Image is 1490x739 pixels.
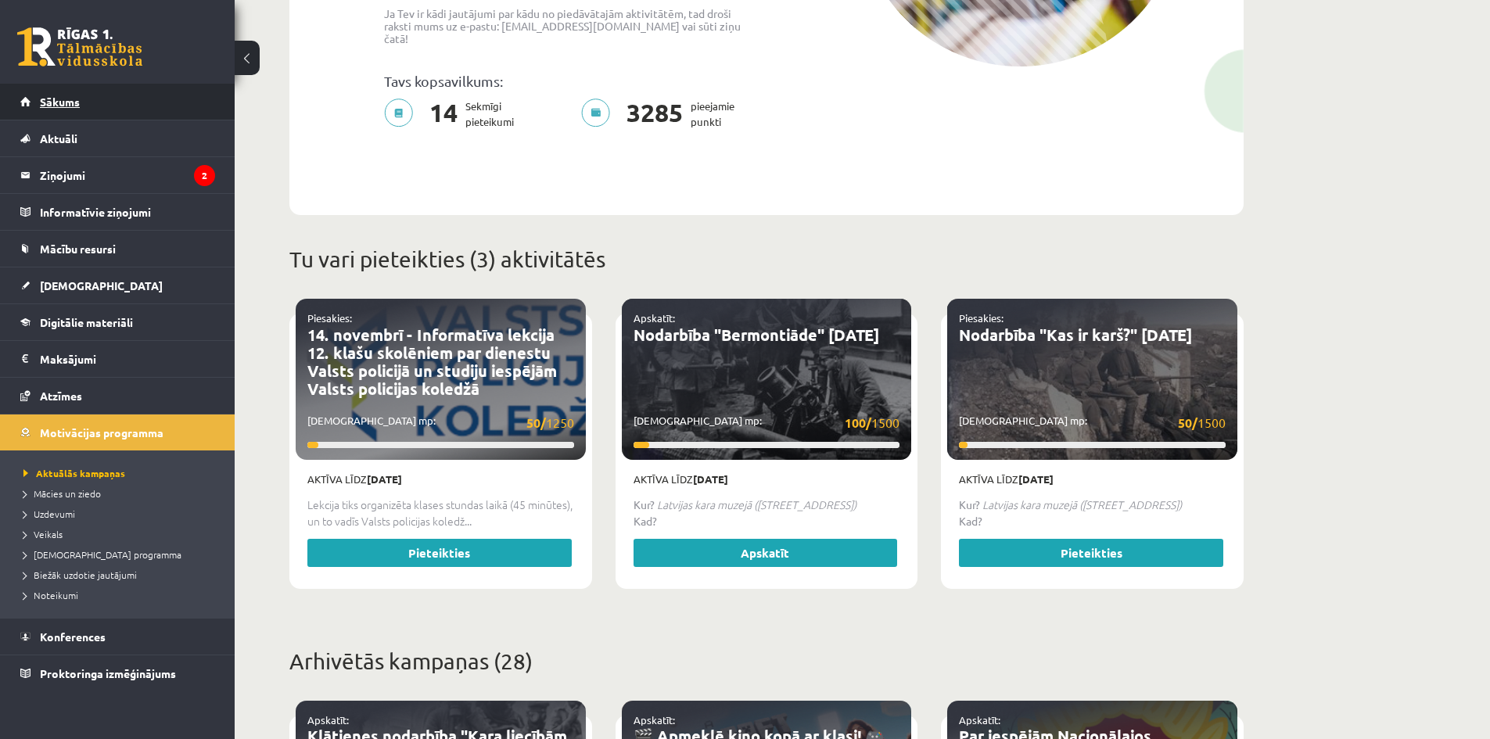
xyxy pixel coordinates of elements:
a: Apskatīt [634,539,898,567]
a: Atzīmes [20,378,215,414]
strong: Kad? [634,514,657,528]
span: Motivācijas programma [40,425,163,439]
a: [DEMOGRAPHIC_DATA] [20,267,215,303]
span: 1500 [845,413,899,432]
a: Veikals [23,527,219,541]
span: 14 [422,99,465,130]
span: Mācību resursi [40,242,116,256]
span: 1500 [1178,413,1226,432]
strong: 50/ [526,414,546,431]
p: Sekmīgi pieteikumi [384,99,523,130]
a: Konferences [20,619,215,655]
span: Biežāk uzdotie jautājumi [23,569,137,581]
a: Digitālie materiāli [20,304,215,340]
a: Nodarbība "Bermontiāde" [DATE] [634,325,879,345]
span: 1250 [526,413,574,432]
strong: 50/ [1178,414,1197,431]
a: Noteikumi [23,588,219,602]
a: Mācies un ziedo [23,486,219,500]
a: Proktoringa izmēģinājums [20,655,215,691]
span: Aktuālās kampaņas [23,467,125,479]
span: [DEMOGRAPHIC_DATA] programma [23,548,181,561]
legend: Maksājumi [40,341,215,377]
a: Uzdevumi [23,507,219,521]
span: 3285 [619,99,691,130]
p: Lekcija tiks organizēta klases stundas laikā (45 minūtes), un to vadīs Valsts policijas koledž... [307,497,574,529]
span: Proktoringa izmēģinājums [40,666,176,680]
a: Nodarbība "Kas ir karš?" [DATE] [959,325,1192,345]
span: Mācies un ziedo [23,487,101,500]
strong: [DATE] [367,472,402,486]
legend: Ziņojumi [40,157,215,193]
strong: Kur? [634,497,655,511]
em: Latvijas kara muzejā ([STREET_ADDRESS]) [657,497,856,512]
a: Piesakies: [959,311,1004,325]
a: Aktuāli [20,120,215,156]
p: [DEMOGRAPHIC_DATA] mp: [634,413,900,432]
span: Sākums [40,95,80,109]
a: Biežāk uzdotie jautājumi [23,568,219,582]
strong: [DATE] [693,472,728,486]
span: Atzīmes [40,389,82,403]
span: Konferences [40,630,106,644]
span: Veikals [23,528,63,540]
strong: 100/ [845,414,871,431]
a: Apskatīt: [634,311,675,325]
p: [DEMOGRAPHIC_DATA] mp: [959,413,1226,432]
a: Aktuālās kampaņas [23,466,219,480]
a: Rīgas 1. Tālmācības vidusskola [17,27,142,66]
a: Maksājumi [20,341,215,377]
p: Ja Tev ir kādi jautājumi par kādu no piedāvātajām aktivitātēm, tad droši raksti mums uz e-pastu: ... [384,7,755,45]
a: Ziņojumi2 [20,157,215,193]
a: Piesakies: [307,311,352,325]
span: Uzdevumi [23,508,75,520]
p: Arhivētās kampaņas (28) [289,645,1244,678]
a: Sākums [20,84,215,120]
em: Latvijas kara muzejā ([STREET_ADDRESS]) [982,497,1182,512]
p: Tavs kopsavilkums: [384,73,755,89]
p: Tu vari pieteikties (3) aktivitātēs [289,243,1244,276]
p: [DEMOGRAPHIC_DATA] mp: [307,413,574,432]
p: Aktīva līdz [634,472,900,487]
a: Pieteikties [307,539,572,567]
p: pieejamie punkti [581,99,744,130]
a: Apskatīt: [959,713,1000,726]
p: Aktīva līdz [307,472,574,487]
a: 14. novembrī - Informatīva lekcija 12. klašu skolēniem par dienestu Valsts policijā un studiju ie... [307,325,557,399]
span: Digitālie materiāli [40,315,133,329]
a: Pieteikties [959,539,1223,567]
span: Noteikumi [23,589,78,601]
legend: Informatīvie ziņojumi [40,194,215,230]
a: Apskatīt: [307,713,349,726]
p: Aktīva līdz [959,472,1226,487]
strong: Kad? [959,514,982,528]
a: Motivācijas programma [20,414,215,450]
a: Mācību resursi [20,231,215,267]
a: [DEMOGRAPHIC_DATA] programma [23,547,219,561]
a: Apskatīt: [634,713,675,726]
i: 2 [194,165,215,186]
a: Informatīvie ziņojumi [20,194,215,230]
span: [DEMOGRAPHIC_DATA] [40,278,163,292]
strong: Kur? [959,497,980,511]
span: Aktuāli [40,131,77,145]
strong: [DATE] [1018,472,1054,486]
